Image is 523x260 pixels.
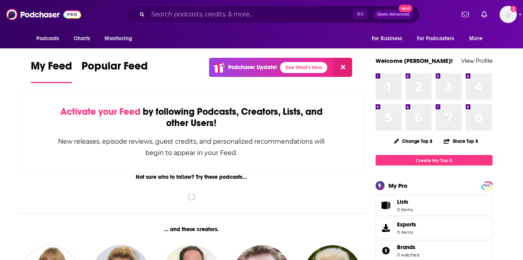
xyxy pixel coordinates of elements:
div: Not sure who to follow? Try these podcasts... [18,174,365,180]
span: Charts [74,33,90,44]
span: Lists [397,198,413,205]
span: Exports [397,221,416,228]
a: Lists [376,195,493,216]
a: Charts [69,31,95,46]
p: Podchaser Update! [228,64,277,71]
a: My Feed [31,59,72,83]
a: Brands [397,244,419,251]
div: ... and these creators. [18,226,365,233]
div: by following Podcasts, Creators, Lists, and other Users! [58,106,326,129]
button: open menu [31,31,69,46]
img: User Profile [500,6,517,23]
div: New releases, episode reviews, guest credits, and personalized recommendations will begin to appe... [58,136,326,158]
span: Logged in as edodaro [500,6,517,23]
button: open menu [412,31,466,46]
button: Change Top 8 [389,136,438,146]
span: For Business [372,33,402,44]
div: Search podcasts, credits, & more... [126,5,420,23]
img: Podchaser - Follow, Share and Rate Podcasts [6,7,81,22]
span: Activate your Feed [60,106,140,118]
a: 0 watched [397,252,419,258]
a: See What's New [280,62,327,73]
span: More [469,33,482,44]
span: Lists [397,198,408,205]
button: Share Top 8 [443,134,479,149]
span: Podcasts [36,33,59,44]
input: Search podcasts, credits, & more... [148,8,353,21]
svg: Add a profile image [511,6,517,12]
a: Show notifications dropdown [459,8,472,21]
a: Popular Feed [82,59,148,83]
a: Show notifications dropdown [478,8,490,21]
span: Brands [397,244,415,251]
span: 0 items [397,230,416,235]
button: Show profile menu [500,6,517,23]
a: Brands [378,245,394,256]
button: Open AdvancedNew [374,10,413,19]
span: Lists [378,200,394,211]
span: Popular Feed [82,59,148,77]
span: PRO [482,183,491,189]
span: ⌘ K [353,9,367,20]
a: View Profile [461,57,493,64]
a: Welcome [PERSON_NAME]! [376,57,453,64]
span: New [399,5,413,12]
a: Create My Top 8 [376,155,493,166]
span: Monitoring [105,33,132,44]
div: My Pro [388,182,408,189]
button: open menu [99,31,142,46]
button: open menu [366,31,412,46]
span: Exports [378,223,394,233]
span: 0 items [397,207,413,212]
span: For Podcasters [417,33,454,44]
button: open menu [464,31,492,46]
a: Exports [376,217,493,239]
span: Open Advanced [377,12,410,16]
span: My Feed [31,59,72,77]
a: PRO [482,182,491,188]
